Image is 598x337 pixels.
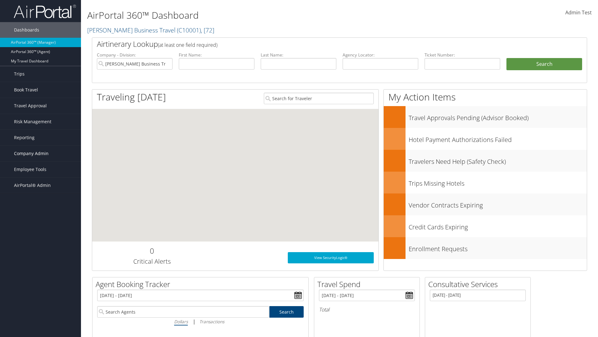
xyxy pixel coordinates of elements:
a: Travelers Need Help (Safety Check) [384,150,587,172]
h3: Credit Cards Expiring [409,220,587,232]
div: | [97,318,304,325]
label: Last Name: [261,52,336,58]
span: Company Admin [14,146,49,161]
span: Employee Tools [14,162,46,177]
h3: Critical Alerts [97,257,207,266]
h1: Traveling [DATE] [97,90,166,104]
i: Transactions [199,319,224,325]
h6: Total [319,306,415,313]
h3: Trips Missing Hotels [409,176,587,188]
span: Trips [14,66,25,82]
h2: Consultative Services [428,279,530,290]
span: Admin Test [565,9,592,16]
h2: Airtinerary Lookup [97,39,541,49]
a: Trips Missing Hotels [384,172,587,193]
span: AirPortal® Admin [14,178,51,193]
a: Admin Test [565,3,592,22]
label: Agency Locator: [343,52,418,58]
h3: Travel Approvals Pending (Advisor Booked) [409,110,587,122]
span: Dashboards [14,22,39,38]
h2: 0 [97,246,207,256]
span: Travel Approval [14,98,47,114]
h3: Enrollment Requests [409,242,587,253]
span: ( C10001 ) [177,26,201,34]
span: (at least one field required) [158,42,217,48]
h2: Travel Spend [317,279,420,290]
h1: My Action Items [384,90,587,104]
label: Ticket Number: [425,52,500,58]
img: airportal-logo.png [14,4,76,19]
input: Search Agents [97,306,269,318]
h2: Agent Booking Tracker [96,279,308,290]
span: , [ 72 ] [201,26,214,34]
a: [PERSON_NAME] Business Travel [87,26,214,34]
span: Reporting [14,130,35,145]
a: View SecurityLogic® [288,252,374,263]
h3: Hotel Payment Authorizations Failed [409,132,587,144]
i: Dollars [174,319,188,325]
a: Travel Approvals Pending (Advisor Booked) [384,106,587,128]
label: First Name: [179,52,254,58]
a: Enrollment Requests [384,237,587,259]
h3: Travelers Need Help (Safety Check) [409,154,587,166]
button: Search [506,58,582,71]
a: Vendor Contracts Expiring [384,193,587,215]
input: Search for Traveler [264,93,374,104]
h1: AirPortal 360™ Dashboard [87,9,424,22]
span: Book Travel [14,82,38,98]
label: Company - Division: [97,52,173,58]
a: Hotel Payment Authorizations Failed [384,128,587,150]
h3: Vendor Contracts Expiring [409,198,587,210]
a: Search [269,306,304,318]
a: Credit Cards Expiring [384,215,587,237]
span: Risk Management [14,114,51,129]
